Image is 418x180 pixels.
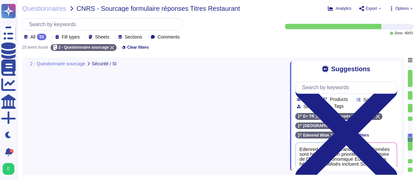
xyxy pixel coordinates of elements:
[58,45,109,49] span: 2 - Questionnaire sourcage
[328,6,351,11] button: Analytics
[395,7,409,10] span: Options
[77,5,240,12] span: CNRS - Sourcage formulaire réponses Titres Restaurant
[22,45,48,49] div: 25 items found
[394,32,403,35] span: Done:
[1,162,19,176] button: user
[92,61,117,66] span: Sécurité / SI
[3,163,14,175] img: user
[366,7,377,10] span: Export
[336,7,351,10] span: Analytics
[37,34,46,40] div: 53
[30,35,36,39] span: All
[30,61,85,66] span: 2 - Questionnaire sourcage
[62,35,80,39] span: Fill types
[9,149,13,153] div: 9+
[125,35,142,39] span: Sections
[22,5,66,12] span: Questionnaires
[95,35,109,39] span: Sheets
[26,19,182,30] input: Search by keywords
[127,45,149,49] span: Clear filters
[299,82,397,93] input: Search by keywords
[405,32,413,35] span: 40 / 53
[157,35,180,39] span: Comments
